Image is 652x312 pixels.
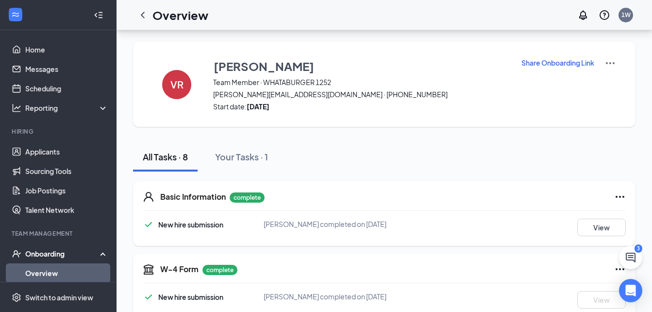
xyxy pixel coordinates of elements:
span: [PERSON_NAME][EMAIL_ADDRESS][DOMAIN_NAME] · [PHONE_NUMBER] [213,89,509,99]
a: Home [25,40,108,59]
a: Talent Network [25,200,108,220]
span: New hire submission [158,220,223,229]
svg: Analysis [12,103,21,113]
img: More Actions [604,57,616,69]
svg: User [143,191,154,203]
h4: VR [170,81,184,88]
svg: QuestionInfo [599,9,610,21]
span: New hire submission [158,293,223,301]
svg: Checkmark [143,219,154,230]
div: Onboarding [25,249,100,259]
a: Sourcing Tools [25,161,108,181]
div: Your Tasks · 1 [215,151,268,163]
a: Messages [25,59,108,79]
span: Team Member · WHATABURGER 1252 [213,77,509,87]
svg: ChatActive [625,252,636,263]
a: Scheduling [25,79,108,98]
svg: Collapse [94,10,103,20]
button: Share Onboarding Link [521,57,595,68]
button: VR [152,57,201,111]
svg: TaxGovernmentIcon [143,263,154,275]
a: Overview [25,263,108,283]
svg: Settings [12,293,21,302]
svg: Notifications [577,9,589,21]
svg: Ellipses [614,263,626,275]
span: Start date: [213,102,509,111]
svg: WorkstreamLogo [11,10,20,19]
span: [PERSON_NAME] completed on [DATE] [264,220,386,228]
div: Reporting [25,103,109,113]
div: Switch to admin view [25,293,93,302]
svg: Ellipses [614,191,626,203]
h1: Overview [152,7,208,23]
svg: Checkmark [143,291,154,303]
svg: ChevronLeft [137,9,149,21]
div: Hiring [12,127,106,136]
button: View [577,219,626,236]
div: 1W [621,11,631,19]
p: complete [202,265,237,275]
button: [PERSON_NAME] [213,57,509,75]
p: Share Onboarding Link [521,58,594,68]
h5: W-4 Form [160,264,199,275]
div: Team Management [12,229,106,238]
div: Open Intercom Messenger [619,279,642,302]
button: View [577,291,626,309]
div: All Tasks · 8 [143,151,188,163]
div: 3 [635,244,642,253]
p: complete [230,192,265,203]
h3: [PERSON_NAME] [214,58,314,74]
button: ChatActive [619,246,642,269]
a: Applicants [25,142,108,161]
svg: UserCheck [12,249,21,259]
span: [PERSON_NAME] completed on [DATE] [264,292,386,301]
strong: [DATE] [247,102,269,111]
h5: Basic Information [160,191,226,202]
a: Job Postings [25,181,108,200]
